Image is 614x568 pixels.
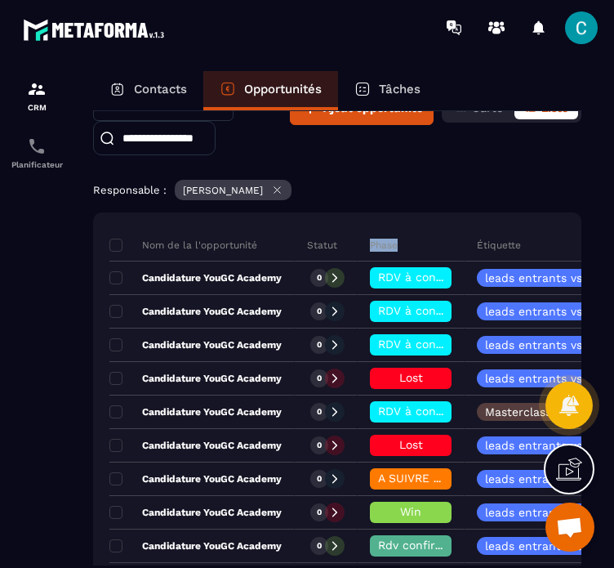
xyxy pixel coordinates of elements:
[400,505,421,518] span: Win
[317,507,322,518] p: 0
[109,472,282,485] p: Candidature YouGC Academy
[183,185,263,196] p: [PERSON_NAME]
[378,472,447,485] span: A SUIVRE ⏳
[338,71,437,110] a: Tâches
[203,71,338,110] a: Opportunités
[4,67,69,124] a: formationformationCRM
[477,239,521,252] p: Étiquette
[485,540,585,552] p: leads entrants vsl
[317,406,322,418] p: 0
[545,503,594,552] div: Ouvrir le chat
[93,184,167,196] p: Responsable :
[109,271,282,284] p: Candidature YouGC Academy
[378,539,470,552] span: Rdv confirmé ✅
[485,440,585,451] p: leads entrants vsl
[109,405,282,418] p: Candidature YouGC Academy
[485,473,585,485] p: leads entrants vsl
[27,79,47,99] img: formation
[378,304,515,317] span: RDV à conf. A RAPPELER
[370,239,398,252] p: Phase
[93,71,203,110] a: Contacts
[27,136,47,156] img: scheduler
[317,373,322,384] p: 0
[4,160,69,169] p: Planificateur
[378,271,515,284] span: RDV à conf. A RAPPELER
[109,239,257,252] p: Nom de la l'opportunité
[485,507,585,518] p: leads entrants vsl
[378,405,515,418] span: RDV à conf. A RAPPELER
[379,82,420,96] p: Tâches
[399,438,423,451] span: Lost
[485,373,585,384] p: leads entrants vsl
[317,272,322,284] p: 0
[134,82,187,96] p: Contacts
[485,339,585,351] p: leads entrants vsl
[109,372,282,385] p: Candidature YouGC Academy
[485,406,551,418] p: Masterclass
[485,272,585,284] p: leads entrants vsl
[244,82,322,96] p: Opportunités
[4,103,69,112] p: CRM
[378,338,515,351] span: RDV à conf. A RAPPELER
[307,239,337,252] p: Statut
[23,15,170,45] img: logo
[317,339,322,351] p: 0
[317,540,322,552] p: 0
[109,305,282,318] p: Candidature YouGC Academy
[399,371,423,384] span: Lost
[109,439,282,452] p: Candidature YouGC Academy
[317,473,322,485] p: 0
[109,338,282,351] p: Candidature YouGC Academy
[109,506,282,519] p: Candidature YouGC Academy
[4,124,69,181] a: schedulerschedulerPlanificateur
[109,539,282,552] p: Candidature YouGC Academy
[317,306,322,317] p: 0
[485,306,585,317] p: leads entrants vsl
[317,440,322,451] p: 0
